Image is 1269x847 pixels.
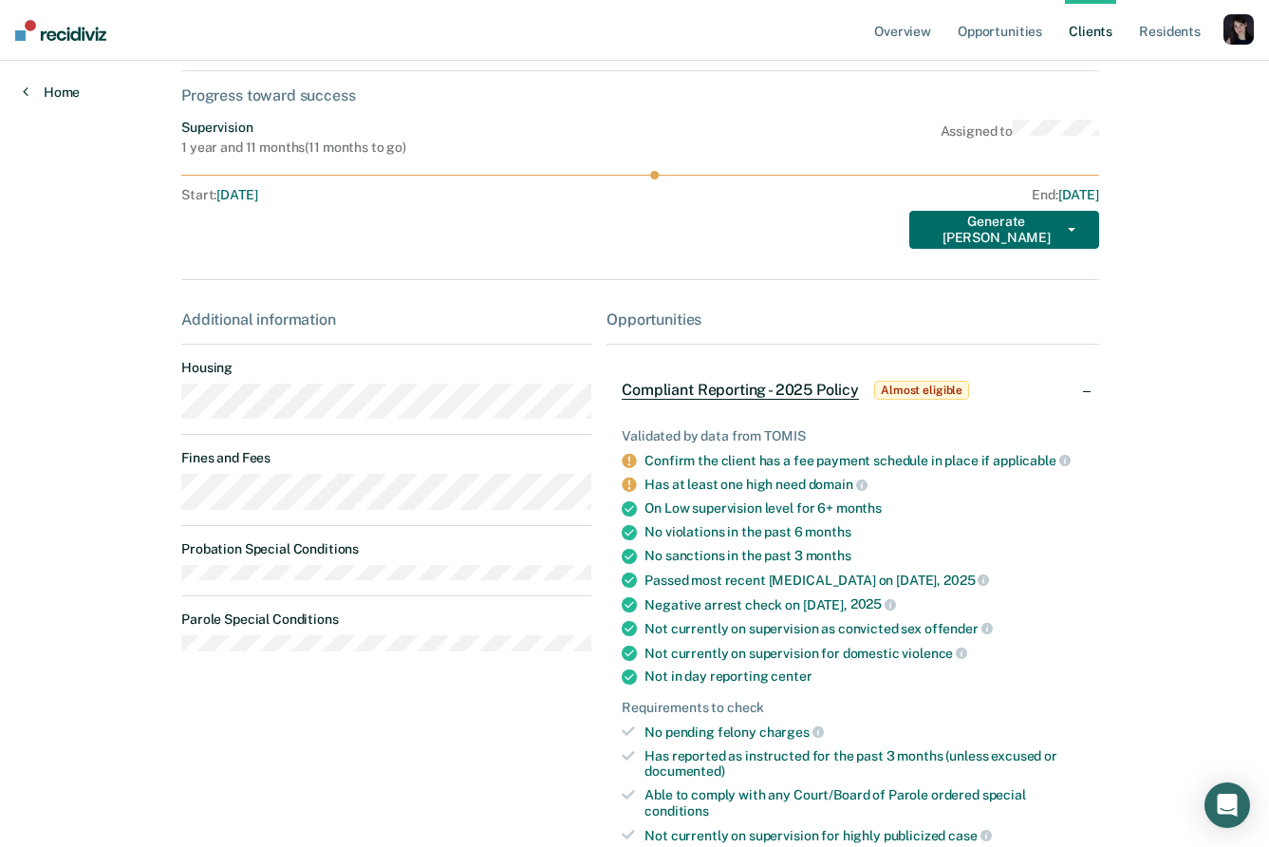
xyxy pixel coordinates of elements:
[1058,187,1099,202] span: [DATE]
[622,428,1084,444] div: Validated by data from TOMIS
[644,763,724,779] span: documented)
[15,20,106,41] img: Recidiviz
[607,360,1099,421] div: Compliant Reporting - 2025 PolicyAlmost eligible
[644,572,1084,589] div: Passed most recent [MEDICAL_DATA] on [DATE],
[644,476,1084,493] div: Has at least one high need domain
[607,311,1099,329] div: Opportunities
[622,700,1084,716] div: Requirements to check
[644,452,1084,469] div: Confirm the client has a fee payment schedule in place if applicable
[644,668,1084,685] div: Not in day reporting
[644,524,1084,540] div: No violations in the past 6
[902,646,967,661] span: violence
[181,140,406,156] div: 1 year and 11 months ( 11 months to go )
[644,500,1084,517] div: On Low supervision level for 6+
[644,645,1084,662] div: Not currently on supervision for domestic
[644,548,1084,564] div: No sanctions in the past 3
[644,724,1084,741] div: No pending felony
[759,725,824,740] span: charges
[644,748,1084,781] div: Has reported as instructed for the past 3 months (unless excused or
[771,668,812,684] span: center
[622,381,859,400] span: Compliant Reporting - 2025 Policy
[836,500,882,516] span: months
[644,827,1084,844] div: Not currently on supervision for highly publicized
[924,621,993,636] span: offender
[181,187,641,203] div: Start :
[181,86,1099,104] div: Progress toward success
[216,187,257,202] span: [DATE]
[23,84,80,101] a: Home
[648,187,1099,203] div: End :
[644,596,1084,613] div: Negative arrest check on [DATE],
[181,360,591,376] dt: Housing
[941,120,1099,156] div: Assigned to
[644,787,1084,819] div: Able to comply with any Court/Board of Parole ordered special
[948,828,991,843] span: case
[874,381,969,400] span: Almost eligible
[1204,782,1250,828] div: Open Intercom Messenger
[943,573,989,588] span: 2025
[805,524,850,539] span: months
[850,596,896,612] span: 2025
[909,211,1099,249] button: Generate [PERSON_NAME]
[181,541,591,557] dt: Probation Special Conditions
[181,311,591,329] div: Additional information
[181,120,406,136] div: Supervision
[806,548,851,563] span: months
[181,612,591,628] dt: Parole Special Conditions
[644,620,1084,637] div: Not currently on supervision as convicted sex
[644,803,709,819] span: conditions
[181,450,591,466] dt: Fines and Fees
